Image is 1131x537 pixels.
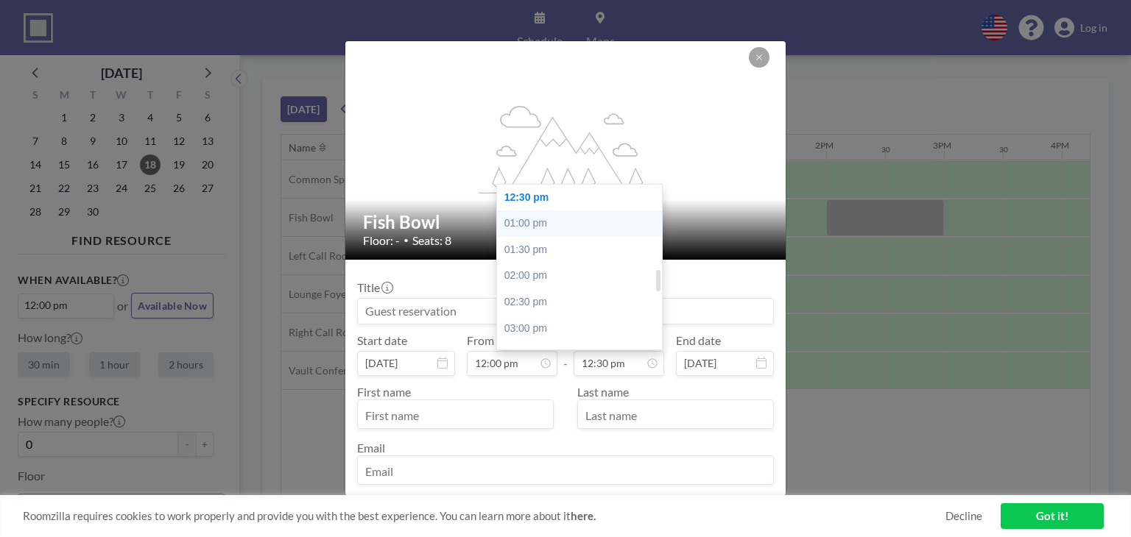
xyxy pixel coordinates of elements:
[577,385,629,399] label: Last name
[363,233,400,248] span: Floor: -
[497,341,669,368] div: 03:30 pm
[497,185,669,211] div: 12:30 pm
[497,263,669,289] div: 02:00 pm
[358,403,553,428] input: First name
[357,385,411,399] label: First name
[497,237,669,263] div: 01:30 pm
[357,441,385,455] label: Email
[363,211,769,233] h2: Fish Bowl
[357,280,392,295] label: Title
[467,333,494,348] label: From
[497,210,669,237] div: 01:00 pm
[404,235,409,246] span: •
[23,509,945,523] span: Roomzilla requires cookies to work properly and provide you with the best experience. You can lea...
[358,299,773,324] input: Guest reservation
[563,338,568,371] span: -
[1001,503,1104,529] a: Got it!
[497,289,669,316] div: 02:30 pm
[358,459,773,484] input: Email
[571,509,596,522] a: here.
[412,233,451,248] span: Seats: 8
[578,403,773,428] input: Last name
[357,333,407,348] label: Start date
[676,333,721,348] label: End date
[497,316,669,342] div: 03:00 pm
[945,509,982,523] a: Decline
